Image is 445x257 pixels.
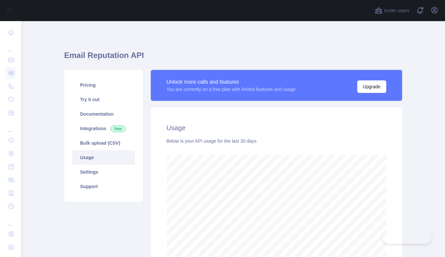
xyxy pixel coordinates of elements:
a: Try it out [72,92,135,107]
div: ... [5,214,16,227]
a: Pricing [72,78,135,92]
a: Bulk upload (CSV) [72,136,135,150]
div: ... [5,40,16,53]
iframe: Toggle Customer Support [382,230,432,244]
a: Integrations New [72,121,135,136]
span: New [111,126,126,132]
button: Invite users [373,5,411,16]
a: Documentation [72,107,135,121]
div: ... [5,120,16,133]
h2: Usage [167,123,386,132]
h1: Email Reputation API [64,50,402,66]
div: Below is your API usage for the last 30 days [167,138,386,144]
a: Settings [72,165,135,179]
button: Upgrade [357,80,386,93]
div: You are currently on a free plan with limited features and usage [167,86,296,93]
div: Unlock more calls and features [167,78,296,86]
a: Usage [72,150,135,165]
span: Invite users [384,7,409,14]
a: Support [72,179,135,194]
